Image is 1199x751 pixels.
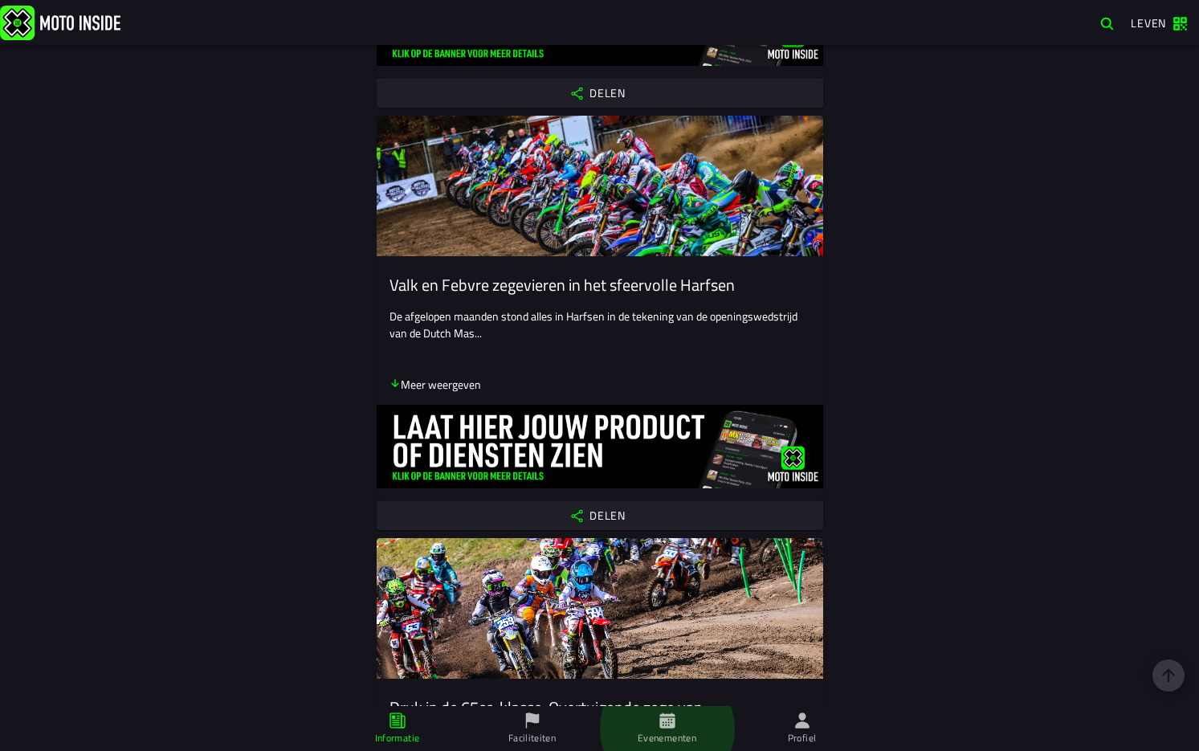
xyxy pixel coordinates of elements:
[788,730,817,745] font: Profiel
[508,730,556,745] font: Faciliteiten
[377,405,823,488] img: ovdhpoPiYVyyWxH96Op6EavZdUOyIWdtEOENrLni.jpg
[589,507,625,524] font: Delen
[377,116,823,256] img: Kaartafbeelding
[589,84,625,101] font: Delen
[1131,14,1166,31] font: Leven
[375,730,420,745] font: Informatie
[377,538,823,679] img: Kaartafbeelding
[401,376,481,393] font: Meer weergeven
[1123,9,1196,36] a: Leven
[638,730,696,745] font: Evenementen
[389,272,735,297] font: Valk en Febvre zegevieren in het sfeervolle Harfsen
[389,695,703,739] font: Druk in de 65cc-klasse. Overtuigende zege van [PERSON_NAME]
[389,308,800,341] font: De afgelopen maanden stond alles in Harfsen in de tekening van de openingswedstrijd van de Dutch ...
